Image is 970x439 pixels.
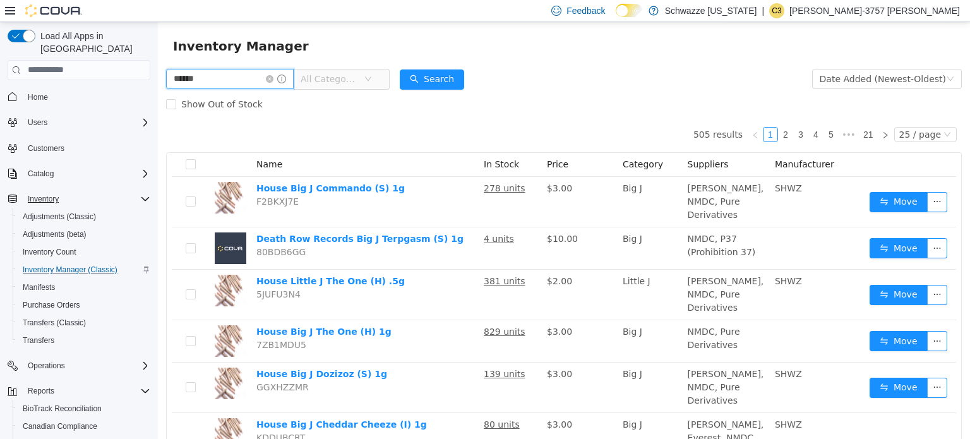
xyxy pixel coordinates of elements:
span: Catalog [23,166,150,181]
img: House Big J Commando (S) 1g hero shot [57,160,88,191]
a: Death Row Records Big J Terpgasm (S) 1g [99,212,306,222]
span: Inventory Manager (Classic) [18,262,150,277]
button: Customers [3,139,155,157]
a: 5 [666,105,680,119]
span: Transfers (Classic) [23,318,86,328]
a: 2 [621,105,635,119]
button: Reports [23,383,59,399]
a: Customers [23,141,69,156]
span: Purchase Orders [23,300,80,310]
div: Date Added (Newest-Oldest) [662,47,788,66]
span: Price [389,137,410,147]
span: Transfers [18,333,150,348]
li: 3 [635,105,650,120]
span: Operations [28,361,65,371]
span: Transfers [23,335,54,346]
span: Transfers (Classic) [18,315,150,330]
i: icon: close-circle [108,53,116,61]
div: Christopher-3757 Gonzalez [769,3,784,18]
a: House Big J The One (H) 1g [99,304,234,315]
span: NMDC, Pure Derivatives [530,304,582,328]
span: BioTrack Reconciliation [18,401,150,416]
span: Manifests [23,282,55,292]
span: $3.00 [389,161,414,171]
p: Schwazze [US_STATE] [665,3,757,18]
u: 829 units [326,304,368,315]
div: 25 / page [741,105,783,119]
span: ••• [681,105,701,120]
i: icon: down [207,53,214,62]
a: Inventory Manager (Classic) [18,262,123,277]
a: Inventory Count [18,244,81,260]
u: 139 units [326,347,368,357]
span: In Stock [326,137,361,147]
button: Canadian Compliance [13,418,155,435]
a: House Big J Cheddar Cheeze (I) 1g [99,397,269,407]
td: Big J [460,205,525,248]
span: Inventory Manager [15,14,159,34]
td: Big J [460,298,525,340]
td: Big J [460,155,525,205]
span: Users [23,115,150,130]
button: BioTrack Reconciliation [13,400,155,418]
i: icon: right [724,109,731,117]
img: House Big J Dozizoz (S) 1g hero shot [57,346,88,377]
span: NMDC, P37 (Prohibition 37) [530,212,598,235]
li: 4 [650,105,666,120]
span: $3.00 [389,304,414,315]
span: 5JUFU3N4 [99,267,143,277]
button: Operations [23,358,70,373]
button: icon: ellipsis [769,263,789,283]
span: Inventory [23,191,150,207]
span: $2.00 [389,254,414,264]
span: Adjustments (beta) [23,229,87,239]
button: Inventory [3,190,155,208]
button: Catalog [3,165,155,183]
a: 1 [606,105,620,119]
span: BioTrack Reconciliation [23,404,102,414]
span: [PERSON_NAME], NMDC, Pure Derivatives [530,254,606,291]
li: 21 [701,105,720,120]
button: icon: ellipsis [769,170,789,190]
a: Canadian Compliance [18,419,102,434]
span: Catalog [28,169,54,179]
span: 7ZB1MDU5 [99,318,148,328]
span: $3.00 [389,397,414,407]
span: Reports [23,383,150,399]
span: Feedback [566,4,605,17]
span: Manifests [18,280,150,295]
li: 1 [605,105,620,120]
a: Adjustments (Classic) [18,209,101,224]
u: 80 units [326,397,362,407]
u: 278 units [326,161,368,171]
button: Inventory [23,191,64,207]
button: icon: swapMove [712,263,770,283]
span: $3.00 [389,347,414,357]
button: Inventory Count [13,243,155,261]
u: 4 units [326,212,356,222]
button: icon: ellipsis [769,216,789,236]
span: GGXHZZMR [99,360,151,370]
button: Purchase Orders [13,296,155,314]
span: Adjustments (beta) [18,227,150,242]
button: Catalog [23,166,59,181]
li: 505 results [536,105,585,120]
button: Reports [3,382,155,400]
img: House Big J The One (H) 1g hero shot [57,303,88,335]
li: 5 [666,105,681,120]
td: Big J [460,340,525,391]
img: House Big J Cheddar Cheeze (I) 1g hero shot [57,396,88,428]
a: House Big J Commando (S) 1g [99,161,247,171]
span: Customers [23,140,150,156]
a: House Big J Dozizoz (S) 1g [99,347,229,357]
span: 80BDB6GG [99,225,148,235]
img: Cova [25,4,82,17]
span: Adjustments (Classic) [18,209,150,224]
span: SHWZ [617,254,644,264]
li: Next Page [720,105,735,120]
a: Purchase Orders [18,298,85,313]
a: Home [23,90,53,105]
button: Operations [3,357,155,375]
span: Adjustments (Classic) [23,212,96,222]
span: Home [28,92,48,102]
